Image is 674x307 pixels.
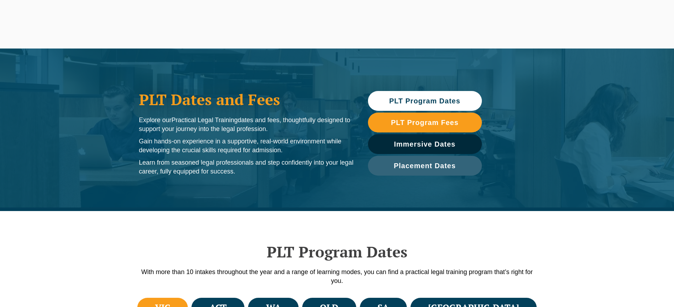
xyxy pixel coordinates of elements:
[139,158,354,176] p: Learn from seasoned legal professionals and step confidently into your legal career, fully equipp...
[368,134,482,154] a: Immersive Dates
[394,141,456,148] span: Immersive Dates
[394,162,456,169] span: Placement Dates
[391,119,459,126] span: PLT Program Fees
[139,116,354,133] p: Explore our dates and fees, thoughtfully designed to support your journey into the legal profession.
[368,156,482,176] a: Placement Dates
[136,243,539,261] h2: PLT Program Dates
[389,97,460,104] span: PLT Program Dates
[368,113,482,132] a: PLT Program Fees
[172,116,238,124] span: Practical Legal Training
[368,91,482,111] a: PLT Program Dates
[136,268,539,285] p: With more than 10 intakes throughout the year and a range of learning modes, you can find a pract...
[139,137,354,155] p: Gain hands-on experience in a supportive, real-world environment while developing the crucial ski...
[139,91,354,108] h1: PLT Dates and Fees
